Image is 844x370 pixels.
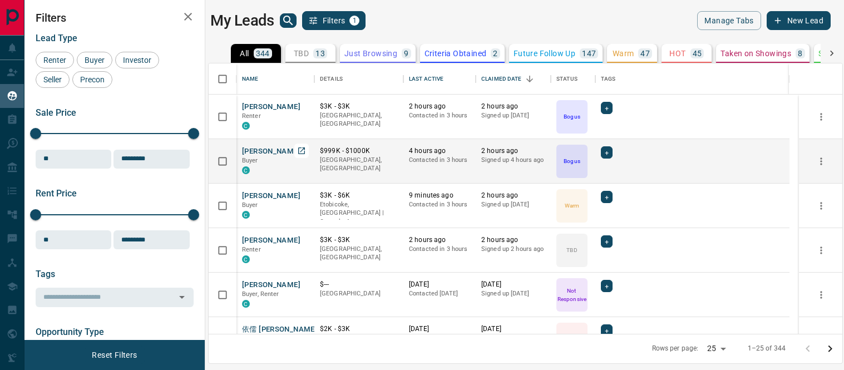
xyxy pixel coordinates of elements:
div: Status [556,63,578,95]
span: Renter [242,246,261,253]
button: Go to next page [819,338,841,360]
p: Signed up [DATE] [481,111,545,120]
span: Renter [242,112,261,120]
div: Claimed Date [476,63,551,95]
p: 47 [640,50,650,57]
span: + [605,280,609,292]
button: Manage Tabs [697,11,761,30]
p: Signed up 2 hours ago [481,245,545,254]
p: Contacted in 3 hours [409,200,470,209]
div: Seller [36,71,70,88]
p: Contacted [DATE] [409,334,470,343]
p: 9 minutes ago [409,191,470,200]
button: Filters1 [302,11,366,30]
p: 13 [315,50,325,57]
p: Signed up [DATE] [481,200,545,209]
button: 依儒 [PERSON_NAME] [242,324,317,335]
span: Buyer [242,157,258,164]
p: All [240,50,249,57]
span: Sale Price [36,107,76,118]
button: more [813,153,830,170]
div: condos.ca [242,166,250,174]
p: Bogus [564,112,580,121]
p: Contacted in 3 hours [409,156,470,165]
div: Name [236,63,314,95]
p: Taken on Showings [720,50,791,57]
p: [DATE] [409,280,470,289]
p: $999K - $1000K [320,146,398,156]
p: [DATE] [409,324,470,334]
p: 2 hours ago [409,102,470,111]
p: Signed up [DATE] [481,334,545,343]
button: [PERSON_NAME] [242,102,300,112]
button: more [813,242,830,259]
div: Tags [595,63,789,95]
p: Rows per page: [652,344,699,353]
p: 45 [693,50,702,57]
div: + [601,280,613,292]
p: 147 [582,50,596,57]
div: + [601,146,613,159]
div: Buyer [77,52,112,68]
button: [PERSON_NAME] [242,146,300,157]
span: Investor [119,56,155,65]
button: Open [174,289,190,305]
div: condos.ca [242,211,250,219]
span: + [605,325,609,336]
p: 2 hours ago [481,191,545,200]
p: $--- [320,280,398,289]
h1: My Leads [210,12,274,29]
div: Renter [36,52,74,68]
p: $3K - $3K [320,235,398,245]
button: [PERSON_NAME] [242,235,300,246]
p: HOT [669,50,685,57]
span: Seller [40,75,66,84]
span: 1 [351,17,358,24]
p: Criteria Obtained [425,50,487,57]
div: Last Active [403,63,476,95]
div: Investor [115,52,159,68]
div: Name [242,63,259,95]
button: [PERSON_NAME] [242,191,300,201]
span: Buyer, Renter [242,290,279,298]
p: Contacted [DATE] [409,289,470,298]
p: Just Browsing [344,50,397,57]
div: Details [320,63,343,95]
p: [GEOGRAPHIC_DATA] [320,289,398,298]
p: $2K - $3K [320,324,398,334]
p: 8 [798,50,802,57]
p: 2 [493,50,497,57]
p: Warm [565,201,579,210]
div: 25 [703,341,729,357]
button: more [813,331,830,348]
button: Reset Filters [85,346,144,364]
button: more [813,108,830,125]
div: Claimed Date [481,63,522,95]
div: + [601,324,613,337]
p: 2 hours ago [481,235,545,245]
div: condos.ca [242,122,250,130]
p: TBD [566,246,577,254]
button: more [813,198,830,214]
h2: Filters [36,11,194,24]
span: Buyer [242,201,258,209]
p: 1–25 of 344 [748,344,786,353]
div: Status [551,63,595,95]
div: condos.ca [242,255,250,263]
button: [PERSON_NAME] [242,280,300,290]
a: Open in New Tab [294,144,309,158]
div: Details [314,63,403,95]
p: $3K - $3K [320,102,398,111]
span: Buyer [81,56,108,65]
span: + [605,236,609,247]
span: + [605,191,609,203]
button: more [813,287,830,303]
p: 9 [404,50,408,57]
span: + [605,147,609,158]
div: Tags [601,63,616,95]
span: Precon [76,75,108,84]
span: Opportunity Type [36,327,104,337]
div: + [601,191,613,203]
div: condos.ca [242,300,250,308]
p: Contacted in 3 hours [409,245,470,254]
